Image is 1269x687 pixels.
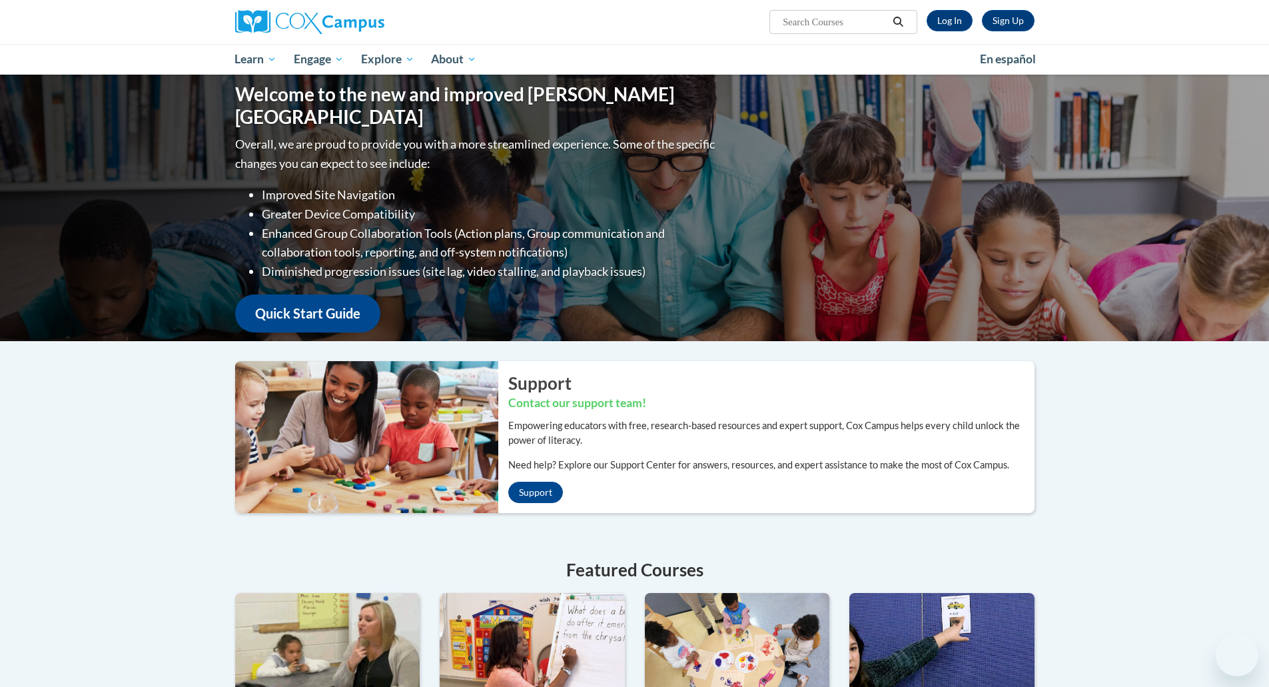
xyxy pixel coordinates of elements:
[352,44,423,75] a: Explore
[262,224,718,263] li: Enhanced Group Collaboration Tools (Action plans, Group communication and collaboration tools, re...
[235,295,380,333] a: Quick Start Guide
[508,395,1035,412] h3: Contact our support team!
[262,205,718,224] li: Greater Device Compatibility
[927,10,973,31] a: Log In
[235,135,718,173] p: Overall, we are proud to provide you with a more streamlined experience. Some of the specific cha...
[234,51,276,67] span: Learn
[508,482,563,503] a: Support
[1216,634,1258,676] iframe: Button to launch messaging window
[285,44,352,75] a: Engage
[781,14,888,30] input: Search Courses
[982,10,1035,31] a: Register
[431,51,476,67] span: About
[235,10,488,34] a: Cox Campus
[888,14,908,30] button: Search
[215,44,1055,75] div: Main menu
[971,45,1045,73] a: En español
[235,83,718,128] h1: Welcome to the new and improved [PERSON_NAME][GEOGRAPHIC_DATA]
[225,361,498,513] img: ...
[262,262,718,281] li: Diminished progression issues (site lag, video stalling, and playback issues)
[235,10,384,34] img: Cox Campus
[361,51,414,67] span: Explore
[294,51,344,67] span: Engage
[508,458,1035,472] p: Need help? Explore our Support Center for answers, resources, and expert assistance to make the m...
[508,371,1035,395] h2: Support
[508,418,1035,448] p: Empowering educators with free, research-based resources and expert support, Cox Campus helps eve...
[226,44,286,75] a: Learn
[235,557,1035,583] h4: Featured Courses
[422,44,485,75] a: About
[980,52,1036,66] span: En español
[262,185,718,205] li: Improved Site Navigation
